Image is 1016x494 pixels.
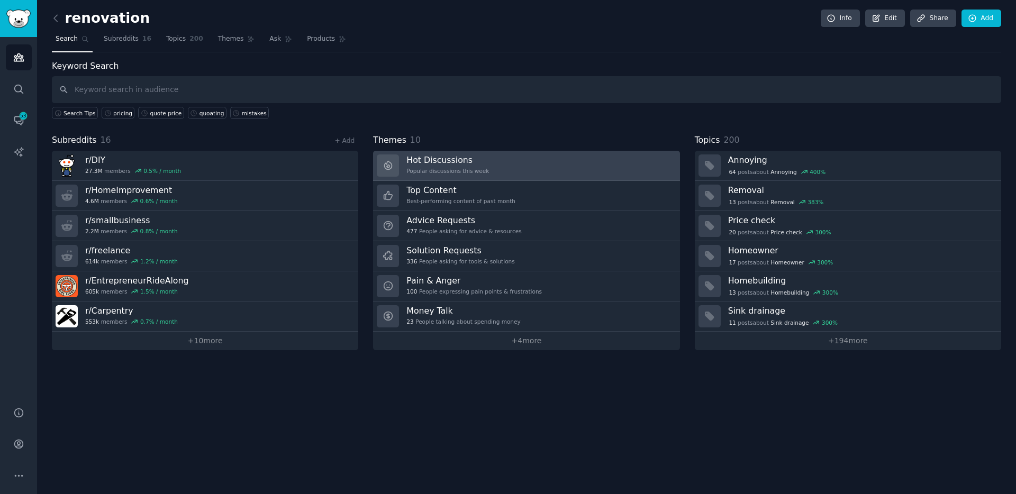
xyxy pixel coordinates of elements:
a: Annoying64postsaboutAnnoying400% [695,151,1001,181]
span: 53 [19,112,28,120]
a: pricing [102,107,134,119]
div: 400 % [810,168,825,176]
div: 0.8 % / month [140,227,178,235]
span: 16 [142,34,151,44]
a: Info [821,10,860,28]
a: Sink drainage11postsaboutSink drainage300% [695,301,1001,332]
div: pricing [113,109,132,117]
h3: Top Content [406,185,515,196]
div: 300 % [817,259,833,266]
a: +194more [695,332,1001,350]
div: members [85,227,178,235]
a: Top ContentBest-performing content of past month [373,181,679,211]
span: 200 [723,135,739,145]
a: r/EntrepreneurRideAlong605kmembers1.5% / month [52,271,358,301]
h3: r/ smallbusiness [85,215,178,226]
a: Homebuilding13postsaboutHomebuilding300% [695,271,1001,301]
div: quote price [150,109,182,117]
span: 100 [406,288,417,295]
h3: Annoying [728,154,994,166]
span: 13 [729,198,736,206]
a: r/Carpentry553kmembers0.7% / month [52,301,358,332]
div: People asking for advice & resources [406,227,521,235]
span: 20 [729,228,736,236]
span: Homeowner [770,259,804,266]
span: Themes [373,134,406,147]
div: members [85,288,188,295]
h3: r/ EntrepreneurRideAlong [85,275,188,286]
span: Themes [218,34,244,44]
h3: Money Talk [406,305,520,316]
h2: renovation [52,10,150,27]
a: quoating [188,107,226,119]
div: People asking for tools & solutions [406,258,514,265]
div: post s about [728,288,839,297]
a: Search [52,31,93,52]
h3: Advice Requests [406,215,521,226]
a: Products [303,31,350,52]
h3: r/ Carpentry [85,305,178,316]
span: 200 [189,34,203,44]
a: r/HomeImprovement4.6Mmembers0.6% / month [52,181,358,211]
img: DIY [56,154,78,177]
h3: Homebuilding [728,275,994,286]
h3: Hot Discussions [406,154,489,166]
div: 0.7 % / month [140,318,178,325]
a: Price check20postsaboutPrice check300% [695,211,1001,241]
div: members [85,318,178,325]
span: 10 [410,135,421,145]
label: Keyword Search [52,61,119,71]
span: 614k [85,258,99,265]
a: Pain & Anger100People expressing pain points & frustrations [373,271,679,301]
div: post s about [728,227,832,237]
a: +10more [52,332,358,350]
a: Topics200 [162,31,207,52]
h3: Homeowner [728,245,994,256]
span: 17 [729,259,736,266]
span: 13 [729,289,736,296]
div: 300 % [822,319,838,326]
a: Homeowner17postsaboutHomeowner300% [695,241,1001,271]
a: Share [910,10,956,28]
span: 23 [406,318,413,325]
img: EntrepreneurRideAlong [56,275,78,297]
span: Removal [770,198,795,206]
div: members [85,258,178,265]
span: 605k [85,288,99,295]
a: Hot DiscussionsPopular discussions this week [373,151,679,181]
span: 11 [729,319,736,326]
a: r/smallbusiness2.2Mmembers0.8% / month [52,211,358,241]
div: members [85,167,181,175]
button: Search Tips [52,107,98,119]
img: Carpentry [56,305,78,327]
a: r/DIY27.3Mmembers0.5% / month [52,151,358,181]
h3: Removal [728,185,994,196]
h3: Price check [728,215,994,226]
div: 383 % [808,198,823,206]
span: 2.2M [85,227,99,235]
a: Edit [865,10,905,28]
span: 64 [729,168,736,176]
span: Annoying [770,168,796,176]
div: post s about [728,197,824,207]
div: Best-performing content of past month [406,197,515,205]
span: Topics [695,134,720,147]
a: quote price [138,107,184,119]
a: Advice Requests477People asking for advice & resources [373,211,679,241]
a: 53 [6,107,32,133]
div: post s about [728,258,834,267]
div: members [85,197,178,205]
a: Solution Requests336People asking for tools & solutions [373,241,679,271]
span: Search Tips [63,109,96,117]
div: 0.5 % / month [143,167,181,175]
span: 16 [101,135,111,145]
span: Subreddits [104,34,139,44]
a: Money Talk23People talking about spending money [373,301,679,332]
span: 553k [85,318,99,325]
span: 4.6M [85,197,99,205]
a: Removal13postsaboutRemoval383% [695,181,1001,211]
div: 300 % [822,289,838,296]
span: Price check [770,228,802,236]
a: Add [961,10,1001,28]
a: + Add [334,137,355,144]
